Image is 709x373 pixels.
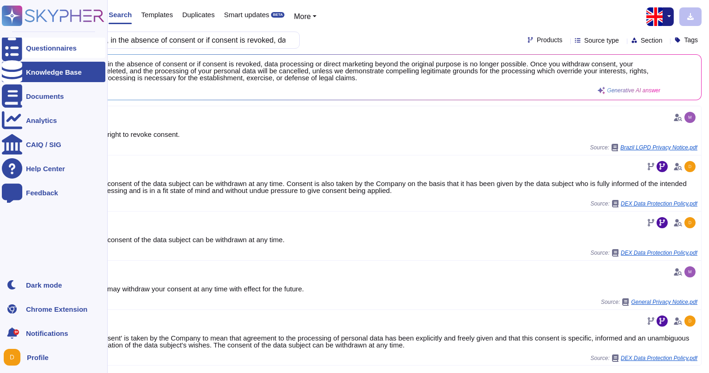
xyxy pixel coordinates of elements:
img: user [684,217,696,228]
div: 9+ [13,329,19,335]
div: The consent of the data subject can be withdrawn at any time. [93,236,697,243]
div: Chrome Extension [26,306,88,313]
img: user [684,161,696,172]
a: Help Center [2,158,105,179]
div: The right to revoke consent. [93,131,697,138]
div: Knowledge Base [26,69,82,76]
span: Source: [590,354,697,362]
div: Questionnaires [26,45,77,51]
span: Generative AI answer [607,88,660,93]
span: DEX Data Protection Policy.pdf [621,250,697,256]
span: Search [109,11,132,18]
input: Search a question or template... [37,32,290,48]
img: user [684,315,696,327]
div: Help Center [26,165,65,172]
span: Source type [584,37,619,44]
span: Notifications [26,330,68,337]
span: Source: [601,298,697,306]
div: 'Consent' is taken by the Company to mean that agreement to the processing of personal data has b... [93,334,697,348]
span: Templates [141,11,173,18]
button: user [2,347,27,367]
span: Tags [684,37,698,43]
img: user [684,266,696,277]
span: Source: [590,249,697,257]
span: Yes, it is ensured that, in the absence of consent or if consent is revoked, data processing or d... [38,60,660,81]
span: Profile [27,354,49,361]
div: Analytics [26,117,57,124]
span: Source: [590,144,697,151]
a: Analytics [2,110,105,130]
span: Duplicates [182,11,215,18]
span: Products [537,37,562,43]
a: Feedback [2,182,105,203]
img: user [684,112,696,123]
a: Chrome Extension [2,299,105,319]
span: Section [641,37,663,44]
span: Smart updates [224,11,270,18]
a: CAIQ / SIG [2,134,105,154]
a: Documents [2,86,105,106]
a: Knowledge Base [2,62,105,82]
div: Documents [26,93,64,100]
div: You may withdraw your consent at any time with effect for the future. [93,285,697,292]
span: More [294,13,310,20]
span: DEX Data Protection Policy.pdf [621,201,697,206]
div: Dark mode [26,282,62,289]
div: BETA [271,12,284,18]
a: Questionnaires [2,38,105,58]
div: The consent of the data subject can be withdrawn at any time. Consent is also taken by the Compan... [93,180,697,194]
button: More [294,11,316,22]
span: DEX Data Protection Policy.pdf [621,355,697,361]
img: user [4,349,20,366]
div: Feedback [26,189,58,196]
span: Source: [590,200,697,207]
img: en [646,7,665,26]
span: General Privacy Notice.pdf [631,299,697,305]
span: Brazil LGPD Privacy Notice.pdf [620,145,697,150]
div: CAIQ / SIG [26,141,61,148]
